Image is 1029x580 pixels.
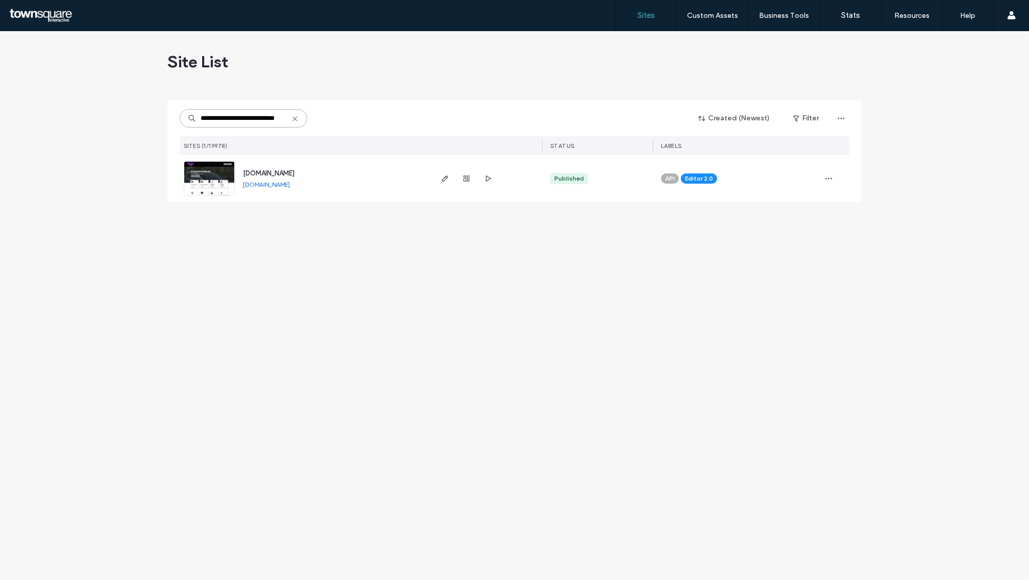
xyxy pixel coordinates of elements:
[688,11,739,20] label: Custom Assets
[23,7,44,16] span: Help
[690,110,779,127] button: Created (Newest)
[665,174,675,183] span: API
[243,181,290,188] a: [DOMAIN_NAME]
[184,142,228,149] span: SITES (1/19978)
[961,11,976,20] label: Help
[638,11,655,20] label: Sites
[894,11,929,20] label: Resources
[661,142,682,149] span: LABELS
[243,169,295,177] a: [DOMAIN_NAME]
[554,174,584,183] div: Published
[550,142,575,149] span: STATUS
[685,174,713,183] span: Editor 2.0
[783,110,829,127] button: Filter
[759,11,810,20] label: Business Tools
[841,11,860,20] label: Stats
[167,52,228,72] span: Site List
